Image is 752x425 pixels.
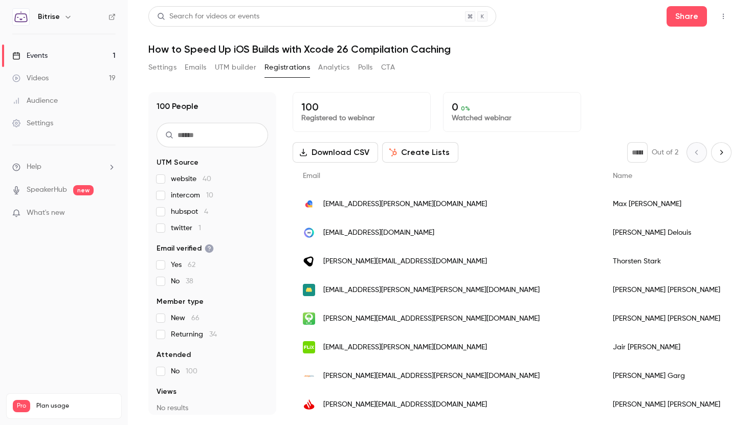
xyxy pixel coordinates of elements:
span: [EMAIL_ADDRESS][PERSON_NAME][DOMAIN_NAME] [323,342,487,353]
img: modak.live [303,284,315,296]
img: chargepoint.com [303,370,315,382]
span: 0 % [461,105,470,112]
img: tbo.de [303,255,315,267]
span: 40 [203,175,211,183]
span: [PERSON_NAME][EMAIL_ADDRESS][PERSON_NAME][DOMAIN_NAME] [323,314,540,324]
span: 62 [188,261,195,269]
button: Create Lists [382,142,458,163]
button: Next page [711,142,732,163]
button: Polls [358,59,373,76]
span: New [171,313,200,323]
span: website [171,174,211,184]
div: Settings [12,118,53,128]
p: 0 [452,101,572,113]
span: Returning [171,329,217,340]
span: hubspot [171,207,208,217]
p: No results [157,403,268,413]
span: [EMAIL_ADDRESS][PERSON_NAME][PERSON_NAME][DOMAIN_NAME] [323,285,540,296]
span: 1 [198,225,201,232]
a: SpeakerHub [27,185,67,195]
img: gruposantander.com [303,398,315,411]
span: [EMAIL_ADDRESS][PERSON_NAME][DOMAIN_NAME] [323,199,487,210]
span: Member type [157,297,204,307]
div: Videos [12,73,49,83]
h1: How to Speed Up iOS Builds with Xcode 26 Compilation Caching [148,43,732,55]
p: Registered to webinar [301,113,422,123]
div: Events [12,51,48,61]
img: arborprousa.com [303,312,315,325]
div: Audience [12,96,58,106]
img: lovoo.com [303,198,315,210]
span: UTM Source [157,158,198,168]
span: 66 [191,315,200,322]
span: Name [613,172,632,180]
span: Plan usage [36,402,115,410]
button: Emails [185,59,206,76]
span: twitter [171,223,201,233]
span: No [171,276,193,286]
span: 100 [186,368,197,375]
span: intercom [171,190,213,200]
button: UTM builder [215,59,256,76]
button: Download CSV [293,142,378,163]
h6: Bitrise [38,12,60,22]
iframe: Noticeable Trigger [103,209,116,218]
li: help-dropdown-opener [12,162,116,172]
img: 360learning.com [303,227,315,239]
img: Bitrise [13,9,29,25]
p: Watched webinar [452,113,572,123]
span: Yes [171,260,195,270]
img: flix.com [303,341,315,353]
span: 34 [209,331,217,338]
span: Views [157,387,176,397]
span: Attended [157,350,191,360]
span: Email [303,172,320,180]
span: Email verified [157,243,214,254]
span: 10 [206,192,213,199]
span: What's new [27,208,65,218]
span: [PERSON_NAME][EMAIL_ADDRESS][DOMAIN_NAME] [323,256,487,267]
span: 4 [204,208,208,215]
button: CTA [381,59,395,76]
span: Pro [13,400,30,412]
p: 100 [301,101,422,113]
button: Share [667,6,707,27]
p: Out of 2 [652,147,678,158]
button: Analytics [318,59,350,76]
button: Registrations [264,59,310,76]
h1: 100 People [157,100,198,113]
span: [EMAIL_ADDRESS][DOMAIN_NAME] [323,228,434,238]
button: Settings [148,59,176,76]
span: 38 [186,278,193,285]
span: [PERSON_NAME][EMAIL_ADDRESS][PERSON_NAME][DOMAIN_NAME] [323,371,540,382]
span: [PERSON_NAME][EMAIL_ADDRESS][DOMAIN_NAME] [323,399,487,410]
span: new [73,185,94,195]
span: No [171,366,197,376]
span: Help [27,162,41,172]
div: Search for videos or events [157,11,259,22]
